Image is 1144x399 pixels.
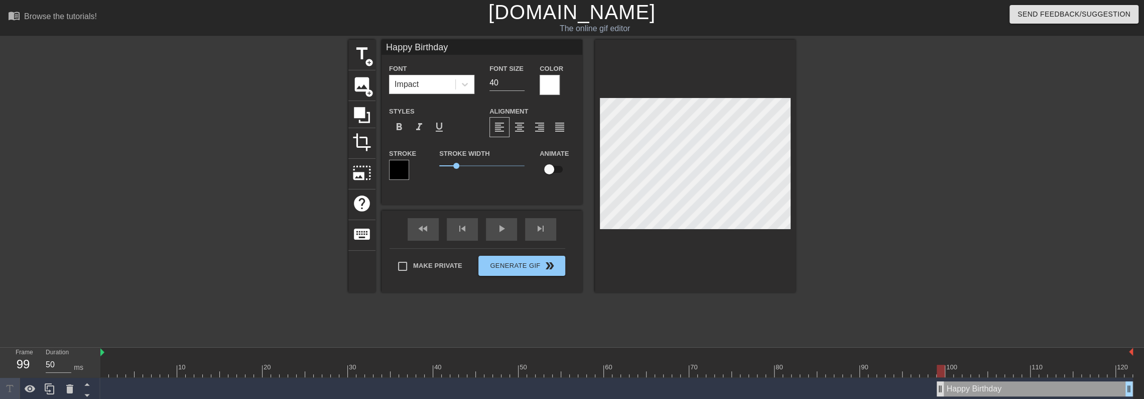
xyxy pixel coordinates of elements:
[434,362,443,372] div: 40
[1009,5,1138,24] button: Send Feedback/Suggestion
[861,362,870,372] div: 90
[540,64,563,74] label: Color
[8,348,38,377] div: Frame
[352,194,371,213] span: help
[413,121,425,133] span: format_italic
[495,223,507,235] span: play_arrow
[489,64,524,74] label: Font Size
[1124,384,1134,394] span: drag_handle
[520,362,529,372] div: 50
[456,223,468,235] span: skip_previous
[433,121,445,133] span: format_underline
[8,10,97,25] a: Browse the tutorials!
[352,225,371,244] span: keyboard
[365,89,373,97] span: add_circle
[352,133,371,152] span: crop
[46,350,69,356] label: Duration
[24,12,97,21] div: Browse the tutorials!
[352,44,371,63] span: title
[1129,348,1133,356] img: bound-end.png
[514,121,526,133] span: format_align_center
[540,149,569,159] label: Animate
[605,362,614,372] div: 60
[16,355,31,373] div: 99
[535,223,547,235] span: skip_next
[413,261,462,271] span: Make Private
[389,107,415,117] label: Styles
[393,121,405,133] span: format_bold
[439,149,489,159] label: Stroke Width
[264,362,273,372] div: 20
[417,223,429,235] span: fast_rewind
[349,362,358,372] div: 30
[387,23,804,35] div: The online gif editor
[395,78,419,90] div: Impact
[478,256,565,276] button: Generate Gif
[74,362,83,373] div: ms
[493,121,505,133] span: format_align_left
[690,362,699,372] div: 70
[1117,362,1129,372] div: 120
[489,107,528,117] label: Alignment
[935,384,945,394] span: drag_handle
[389,64,407,74] label: Font
[946,362,959,372] div: 100
[352,75,371,94] span: image
[776,362,785,372] div: 80
[365,58,373,67] span: add_circle
[1018,8,1130,21] span: Send Feedback/Suggestion
[8,10,20,22] span: menu_book
[389,149,416,159] label: Stroke
[544,260,556,272] span: double_arrow
[534,121,546,133] span: format_align_right
[352,163,371,182] span: photo_size_select_large
[482,260,561,272] span: Generate Gif
[554,121,566,133] span: format_align_justify
[178,362,187,372] div: 10
[488,1,656,23] a: [DOMAIN_NAME]
[1032,362,1044,372] div: 110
